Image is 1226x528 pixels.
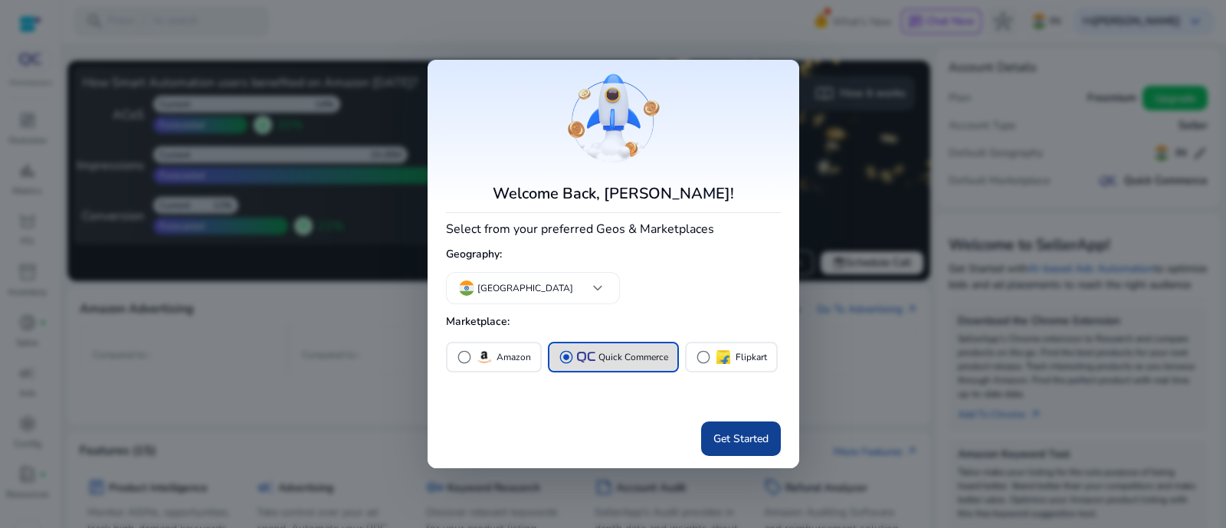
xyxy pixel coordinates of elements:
[713,431,769,447] span: Get Started
[497,349,531,366] p: Amazon
[477,281,573,295] p: [GEOGRAPHIC_DATA]
[701,421,781,456] button: Get Started
[475,348,493,366] img: amazon.svg
[577,352,595,362] img: QC-logo.svg
[459,280,474,296] img: in.svg
[559,349,574,365] span: radio_button_checked
[714,348,733,366] img: flipkart.svg
[446,310,781,335] h5: Marketplace:
[588,279,607,297] span: keyboard_arrow_down
[598,349,668,366] p: Quick Commerce
[736,349,767,366] p: Flipkart
[457,349,472,365] span: radio_button_unchecked
[696,349,711,365] span: radio_button_unchecked
[446,242,781,267] h5: Geography:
